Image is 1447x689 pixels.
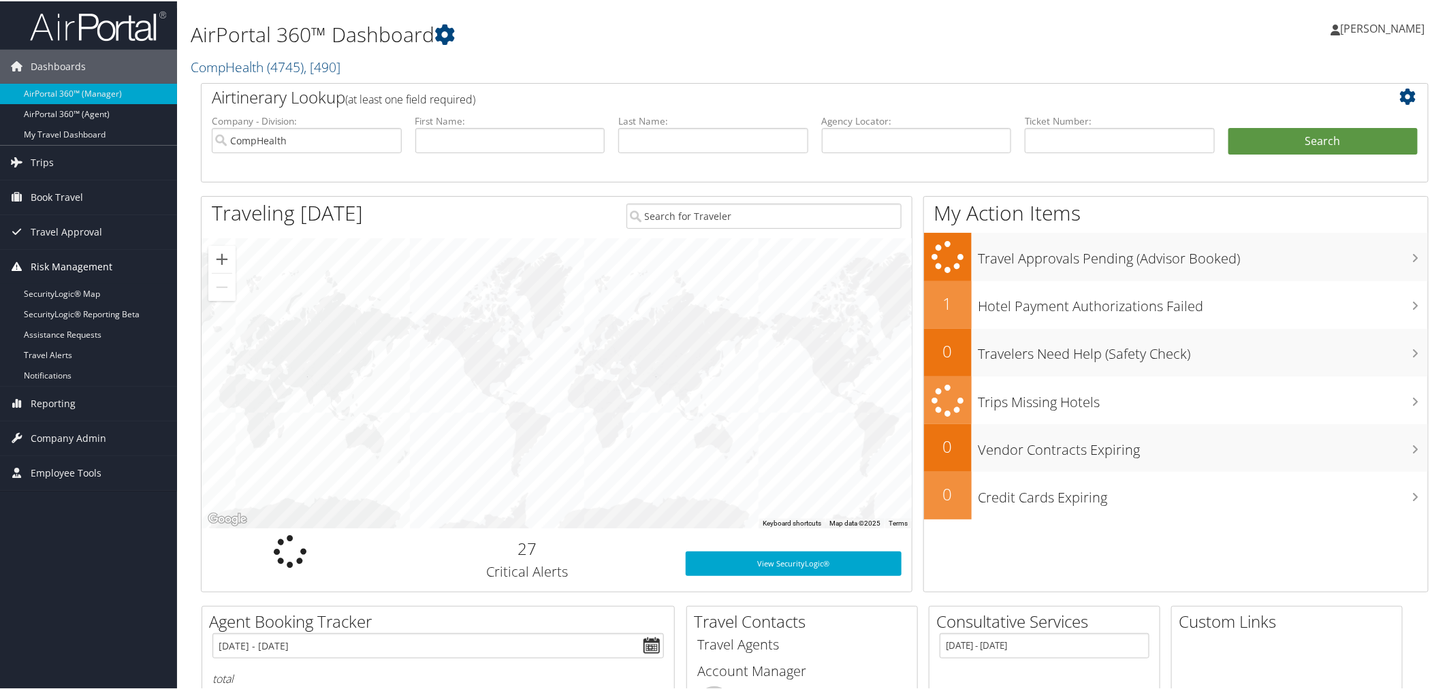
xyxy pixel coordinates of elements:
label: First Name: [415,113,605,127]
h2: 27 [389,536,665,559]
a: Travel Approvals Pending (Advisor Booked) [924,231,1429,280]
a: 1Hotel Payment Authorizations Failed [924,280,1429,327]
span: (at least one field required) [345,91,475,106]
h3: Account Manager [697,660,907,679]
label: Last Name: [618,113,808,127]
span: Reporting [31,385,76,419]
h1: Traveling [DATE] [212,197,363,226]
button: Zoom out [208,272,236,300]
h3: Travelers Need Help (Safety Check) [979,336,1429,362]
span: Dashboards [31,48,86,82]
button: Keyboard shortcuts [763,517,821,527]
h1: My Action Items [924,197,1429,226]
input: Search for Traveler [626,202,902,227]
span: [PERSON_NAME] [1341,20,1425,35]
label: Ticket Number: [1025,113,1215,127]
a: Terms (opens in new tab) [889,518,908,526]
h3: Critical Alerts [389,561,665,580]
h2: Agent Booking Tracker [209,609,674,632]
span: Trips [31,144,54,178]
button: Zoom in [208,244,236,272]
h3: Travel Agents [697,634,907,653]
span: Employee Tools [31,455,101,489]
a: 0Credit Cards Expiring [924,470,1429,518]
h2: Consultative Services [936,609,1160,632]
a: 0Vendor Contracts Expiring [924,423,1429,470]
h3: Hotel Payment Authorizations Failed [979,289,1429,315]
h3: Travel Approvals Pending (Advisor Booked) [979,241,1429,267]
a: CompHealth [191,57,340,75]
span: ( 4745 ) [267,57,304,75]
label: Agency Locator: [822,113,1012,127]
h2: Airtinerary Lookup [212,84,1316,108]
h3: Credit Cards Expiring [979,480,1429,506]
span: Travel Approval [31,214,102,248]
a: 0Travelers Need Help (Safety Check) [924,327,1429,375]
h2: 1 [924,291,972,314]
span: Company Admin [31,420,106,454]
h2: Travel Contacts [694,609,917,632]
h2: Custom Links [1179,609,1402,632]
h3: Vendor Contracts Expiring [979,432,1429,458]
h3: Trips Missing Hotels [979,385,1429,411]
span: Book Travel [31,179,83,213]
a: Trips Missing Hotels [924,375,1429,423]
h2: 0 [924,481,972,504]
h1: AirPortal 360™ Dashboard [191,19,1023,48]
a: [PERSON_NAME] [1331,7,1439,48]
h6: total [212,670,664,685]
h2: 0 [924,338,972,362]
a: Open this area in Google Maps (opens a new window) [205,509,250,527]
a: View SecurityLogic® [686,550,902,575]
button: Search [1228,127,1418,154]
img: airportal-logo.png [30,9,166,41]
span: , [ 490 ] [304,57,340,75]
img: Google [205,509,250,527]
span: Map data ©2025 [829,518,880,526]
label: Company - Division: [212,113,402,127]
h2: 0 [924,434,972,457]
span: Risk Management [31,249,112,283]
